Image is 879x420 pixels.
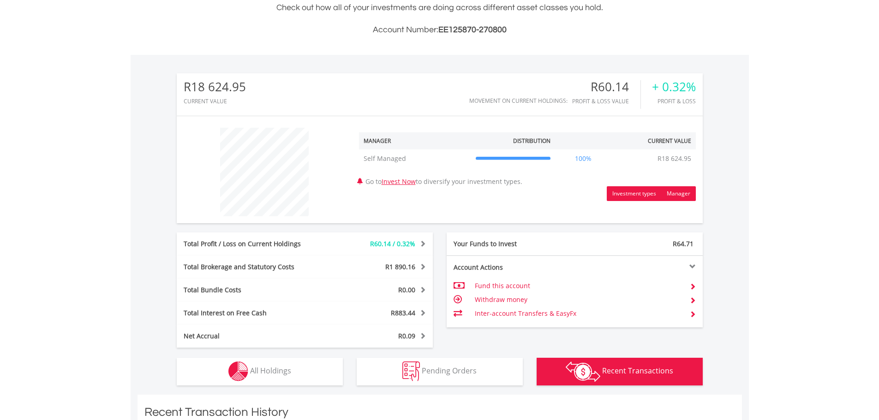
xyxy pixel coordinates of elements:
[661,186,696,201] button: Manager
[228,361,248,381] img: holdings-wht.png
[422,366,477,376] span: Pending Orders
[359,149,471,168] td: Self Managed
[602,366,673,376] span: Recent Transactions
[177,1,703,36] div: Check out how all of your investments are doing across different asset classes you hold.
[177,239,326,248] div: Total Profit / Loss on Current Holdings
[607,186,662,201] button: Investment types
[652,98,696,104] div: Profit & Loss
[177,262,326,272] div: Total Brokerage and Statutory Costs
[475,279,682,293] td: Fund this account
[370,239,415,248] span: R60.14 / 0.32%
[652,80,696,94] div: + 0.32%
[653,149,696,168] td: R18 624.95
[398,331,415,340] span: R0.09
[357,358,523,385] button: Pending Orders
[382,177,416,186] a: Invest Now
[447,263,575,272] div: Account Actions
[385,262,415,271] span: R1 890.16
[447,239,575,248] div: Your Funds to Invest
[359,132,471,149] th: Manager
[513,137,550,145] div: Distribution
[398,285,415,294] span: R0.00
[572,98,640,104] div: Profit & Loss Value
[184,80,246,94] div: R18 624.95
[469,98,568,104] div: Movement on Current Holdings:
[402,361,420,381] img: pending_instructions-wht.png
[438,25,507,34] span: EE125870-270800
[475,293,682,307] td: Withdraw money
[177,358,343,385] button: All Holdings
[572,80,640,94] div: R60.14
[184,98,246,104] div: CURRENT VALUE
[177,24,703,36] h3: Account Number:
[555,149,611,168] td: 100%
[611,132,696,149] th: Current Value
[391,308,415,317] span: R883.44
[475,307,682,320] td: Inter-account Transfers & EasyFx
[177,285,326,295] div: Total Bundle Costs
[250,366,291,376] span: All Holdings
[673,239,694,248] span: R64.71
[177,331,326,341] div: Net Accrual
[566,361,600,382] img: transactions-zar-wht.png
[537,358,703,385] button: Recent Transactions
[352,123,703,201] div: Go to to diversify your investment types.
[177,308,326,318] div: Total Interest on Free Cash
